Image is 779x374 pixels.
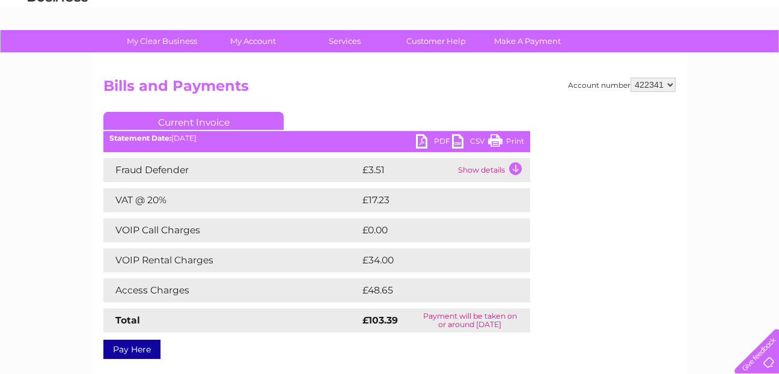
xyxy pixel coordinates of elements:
[103,134,530,143] div: [DATE]
[552,6,635,21] a: 0333 014 3131
[674,51,692,60] a: Blog
[597,51,624,60] a: Energy
[103,218,359,242] td: VOIP Call Charges
[359,278,506,302] td: £48.65
[109,133,171,143] b: Statement Date:
[359,248,507,272] td: £34.00
[103,248,359,272] td: VOIP Rental Charges
[488,134,524,152] a: Print
[27,31,88,68] img: logo.png
[567,51,590,60] a: Water
[362,314,398,326] strong: £103.39
[103,112,284,130] a: Current Invoice
[386,30,486,52] a: Customer Help
[455,158,530,182] td: Show details
[112,30,212,52] a: My Clear Business
[359,188,504,212] td: £17.23
[103,78,676,100] h2: Bills and Payments
[295,30,394,52] a: Services
[103,278,359,302] td: Access Charges
[103,188,359,212] td: VAT @ 20%
[568,78,676,92] div: Account number
[409,308,530,333] td: Payment will be taken on or around [DATE]
[416,134,452,152] a: PDF
[631,51,667,60] a: Telecoms
[103,340,160,359] a: Pay Here
[115,314,140,326] strong: Total
[739,51,768,60] a: Log out
[452,134,488,152] a: CSV
[359,218,503,242] td: £0.00
[103,158,359,182] td: Fraud Defender
[106,7,674,58] div: Clear Business is a trading name of Verastar Limited (registered in [GEOGRAPHIC_DATA] No. 3667643...
[359,158,455,182] td: £3.51
[699,51,729,60] a: Contact
[478,30,577,52] a: Make A Payment
[204,30,303,52] a: My Account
